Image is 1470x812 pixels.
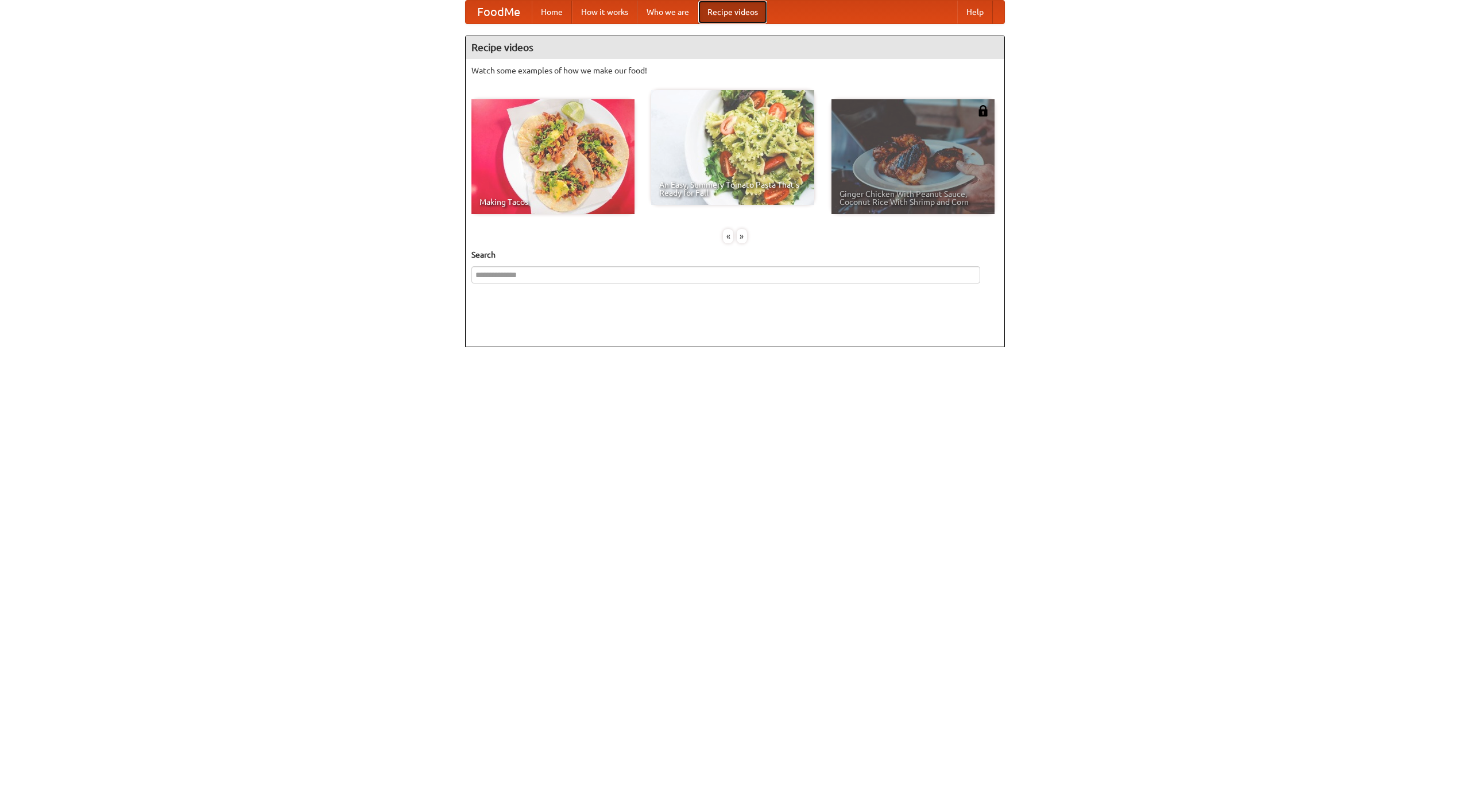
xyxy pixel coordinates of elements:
h5: Search [471,249,999,261]
a: Help [957,1,993,24]
a: How it works [572,1,637,24]
a: Who we are [637,1,698,24]
span: An Easy, Summery Tomato Pasta That's Ready for Fall [659,181,806,197]
a: FoodMe [466,1,532,24]
span: Making Tacos [479,198,626,206]
p: Watch some examples of how we make our food! [471,65,999,76]
img: 483408.png [977,105,989,116]
a: Making Tacos [471,99,635,214]
h4: Recipe videos [466,36,1004,59]
a: Home [532,1,572,24]
a: An Easy, Summery Tomato Pasta That's Ready for Fall [651,90,814,205]
div: « [723,229,733,243]
div: » [737,229,747,243]
a: Recipe videos [698,1,767,24]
